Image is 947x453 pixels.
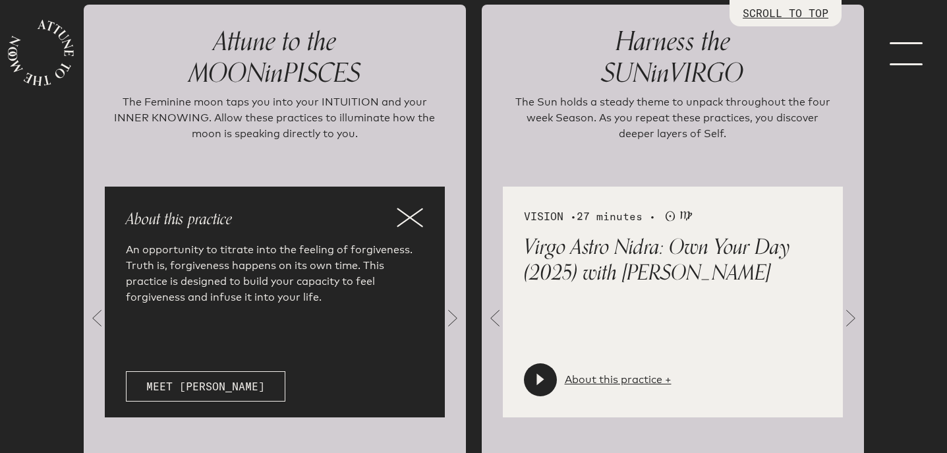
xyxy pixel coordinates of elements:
p: The Sun holds a steady theme to unpack throughout the four week Season. As you repeat these pract... [508,94,838,160]
p: The Feminine moon taps you into your INTUITION and your INNER KNOWING. Allow these practices to i... [110,94,440,160]
span: in [265,51,283,95]
div: VISION • [524,208,822,224]
a: Meet [PERSON_NAME] [126,371,285,402]
span: Harness the [616,20,730,63]
p: An opportunity to titrate into the feeling of forgiveness. Truth is, forgiveness happens on its o... [126,242,424,305]
span: in [651,51,670,95]
span: Attune to the [214,20,336,63]
span: 27 minutes • [577,210,656,223]
a: About this practice + [565,372,672,388]
p: SCROLL TO TOP [743,5,828,21]
p: MOON PISCES [105,26,445,89]
p: Virgo Astro Nidra: Own Your Day (2025) with [PERSON_NAME] [524,235,822,286]
p: SUN VIRGO [503,26,843,89]
p: About this practice [126,208,424,231]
